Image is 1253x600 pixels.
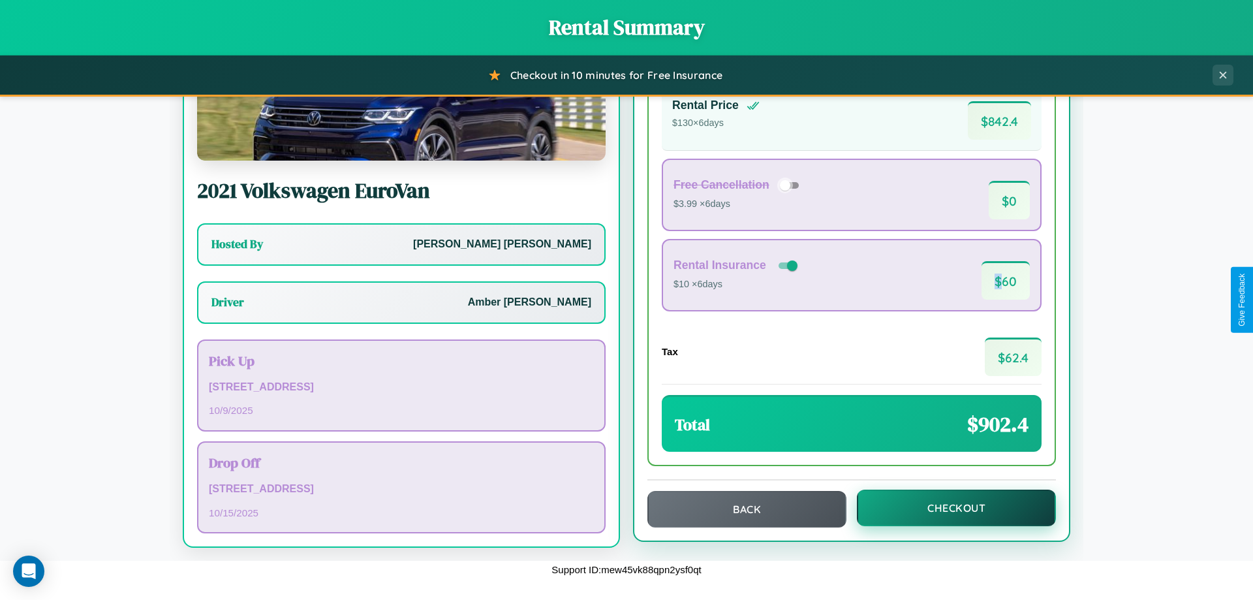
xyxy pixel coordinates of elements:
div: Open Intercom Messenger [13,556,44,587]
h4: Rental Price [672,99,739,112]
span: $ 842.4 [968,101,1031,140]
p: $3.99 × 6 days [673,196,803,213]
h3: Total [675,414,710,435]
span: $ 60 [982,261,1030,300]
p: [STREET_ADDRESS] [209,480,594,499]
button: Back [647,491,846,528]
p: 10 / 9 / 2025 [209,402,594,419]
p: [PERSON_NAME] [PERSON_NAME] [413,235,591,254]
h2: 2021 Volkswagen EuroVan [197,176,606,205]
p: Amber [PERSON_NAME] [468,293,591,312]
h4: Rental Insurance [673,259,766,272]
p: [STREET_ADDRESS] [209,378,594,397]
h3: Driver [211,294,244,310]
button: Checkout [857,490,1056,526]
span: $ 0 [989,181,1030,219]
span: Checkout in 10 minutes for Free Insurance [510,69,722,82]
p: 10 / 15 / 2025 [209,504,594,522]
span: $ 902.4 [967,410,1029,439]
h4: Free Cancellation [673,178,769,192]
p: $ 130 × 6 days [672,115,760,132]
h1: Rental Summary [13,13,1240,42]
h3: Hosted By [211,236,263,252]
span: $ 62.4 [985,338,1042,376]
h3: Drop Off [209,453,594,472]
div: Give Feedback [1237,274,1246,326]
h4: Tax [662,346,678,357]
p: Support ID: mew45vk88qpn2ysf0qt [551,561,701,578]
h3: Pick Up [209,351,594,370]
p: $10 × 6 days [673,276,800,293]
